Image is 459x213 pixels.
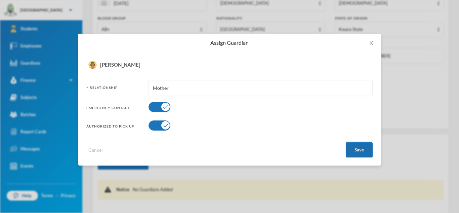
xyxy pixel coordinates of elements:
button: Save [346,142,373,157]
input: eg: Mother, Father, Uncle, Aunt [152,80,369,96]
div: Relationship [86,85,143,94]
button: GUARDIAN[PERSON_NAME] [86,60,142,69]
div: Assign Guardian [86,39,373,46]
div: Authorized to pick up [86,124,143,131]
div: [PERSON_NAME] [100,60,140,69]
i: icon: close [369,40,374,46]
button: Cancel [86,146,105,154]
img: GUARDIAN [88,61,97,69]
div: Emergency Contact [86,105,143,113]
button: Close [362,34,381,52]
